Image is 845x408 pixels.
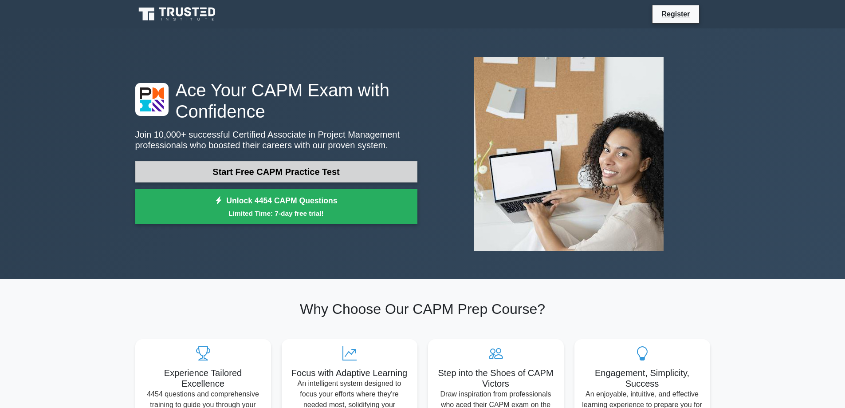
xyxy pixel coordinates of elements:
[135,79,417,122] h1: Ace Your CAPM Exam with Confidence
[135,129,417,151] p: Join 10,000+ successful Certified Associate in Project Management professionals who boosted their...
[135,301,710,317] h2: Why Choose Our CAPM Prep Course?
[135,161,417,182] a: Start Free CAPM Practice Test
[289,368,410,378] h5: Focus with Adaptive Learning
[146,208,406,218] small: Limited Time: 7-day free trial!
[582,368,703,389] h5: Engagement, Simplicity, Success
[435,368,557,389] h5: Step into the Shoes of CAPM Victors
[142,368,264,389] h5: Experience Tailored Excellence
[135,189,417,225] a: Unlock 4454 CAPM QuestionsLimited Time: 7-day free trial!
[656,8,695,20] a: Register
